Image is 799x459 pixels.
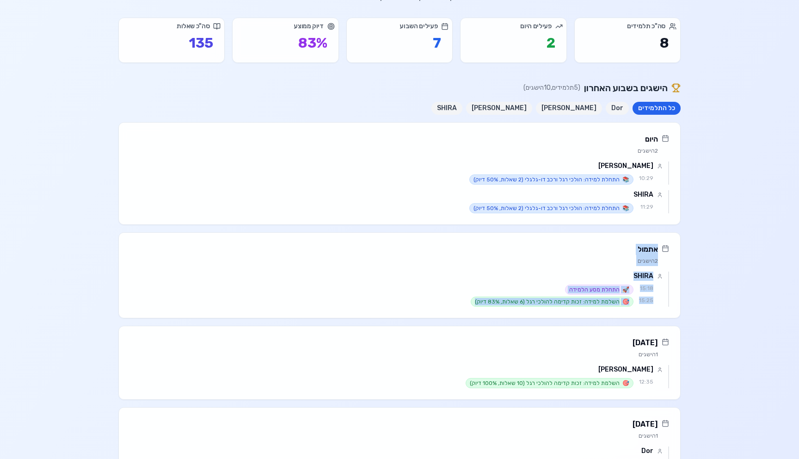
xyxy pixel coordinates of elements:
span: ( 5 תלמידים, 10 הישגים) [523,83,580,93]
p: 83 % [244,35,327,51]
span: התחלת למידה: הולכי רגל ורכב דו-גלגלי (2 שאלות, 50% דיוק) [473,205,620,212]
p: 135 [130,35,213,51]
span: התחלת למידה: הולכי רגל ורכב דו-גלגלי (2 שאלות, 50% דיוק) [473,176,620,183]
h2: הישגים בשבוע האחרון [584,81,668,94]
button: SHIRA [431,102,462,115]
span: [PERSON_NAME] [598,365,653,374]
span: [PERSON_NAME] [598,161,653,171]
span: 2 הישגים [638,258,658,264]
span: Dor [641,447,653,456]
button: [PERSON_NAME] [466,102,532,115]
span: 15:25 [637,297,653,304]
span: התחלת מסע הלמידה [569,286,620,293]
button: Dor [606,102,629,115]
span: 🎯 [622,298,629,305]
span: סה"כ שאלות [177,22,210,31]
p: 8 [586,35,669,51]
span: SHIRA [633,272,653,281]
span: 2 הישגים [638,148,658,154]
h3: היום [638,134,658,145]
span: 🎯 [622,379,629,387]
span: 🚀 [622,286,629,293]
button: כל התלמידים [633,102,681,115]
span: השלמת למידה: זכות קדימה להולכי רגל (6 שאלות, 83% דיוק) [475,298,620,305]
span: 📚 [622,205,629,212]
p: 2 [472,35,555,51]
span: 11:29 [637,203,653,211]
span: השלמת למידה: זכות קדימה להולכי רגל (10 שאלות, 100% דיוק) [470,379,620,387]
h3: [DATE] [633,337,658,348]
p: 7 [358,35,441,51]
span: דיוק ממוצע [294,22,324,31]
button: [PERSON_NAME] [536,102,602,115]
h3: אתמול [638,244,658,255]
span: 15:18 [637,285,653,292]
h3: [DATE] [633,419,658,430]
span: 12:35 [637,378,653,385]
span: פעילים השבוע [399,22,437,31]
span: פעילים היום [520,22,551,31]
span: 1 הישגים [639,351,658,358]
span: 1 הישגים [639,433,658,439]
span: סה"כ תלמידים [627,22,665,31]
span: SHIRA [633,190,653,199]
span: 10:29 [637,174,653,182]
span: 📚 [622,176,629,183]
